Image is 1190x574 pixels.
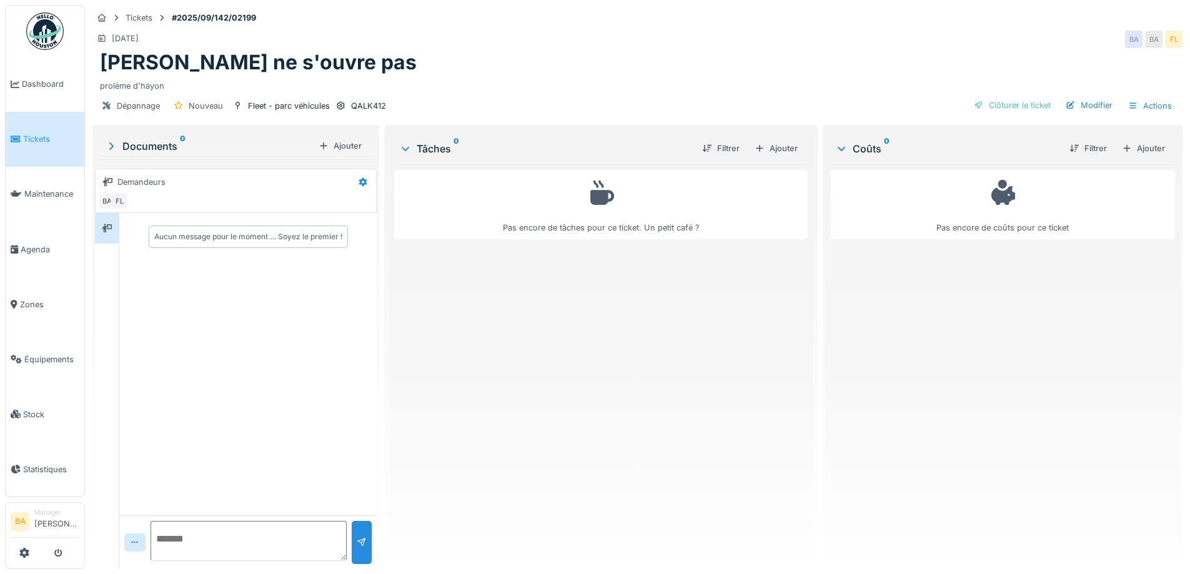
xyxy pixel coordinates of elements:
[6,112,84,167] a: Tickets
[154,231,342,242] div: Aucun message pour le moment … Soyez le premier !
[23,408,79,420] span: Stock
[1145,31,1163,48] div: BA
[23,463,79,475] span: Statistiques
[126,12,152,24] div: Tickets
[24,188,79,200] span: Maintenance
[402,176,799,234] div: Pas encore de tâches pour ce ticket. Un petit café ?
[351,100,386,112] div: QALK412
[6,222,84,277] a: Agenda
[697,140,745,157] div: Filtrer
[34,508,79,535] li: [PERSON_NAME]
[1064,140,1112,157] div: Filtrer
[117,100,160,112] div: Dépannage
[11,512,29,531] li: BA
[750,140,803,157] div: Ajouter
[22,78,79,90] span: Dashboard
[454,141,459,156] sup: 0
[112,32,139,44] div: [DATE]
[189,100,223,112] div: Nouveau
[24,354,79,365] span: Équipements
[20,299,79,310] span: Zones
[1117,140,1170,157] div: Ajouter
[969,97,1056,114] div: Clôturer le ticket
[105,139,314,154] div: Documents
[1123,97,1178,115] div: Actions
[180,139,186,154] sup: 0
[884,141,890,156] sup: 0
[117,176,166,188] div: Demandeurs
[6,442,84,497] a: Statistiques
[6,387,84,442] a: Stock
[167,12,261,24] strong: #2025/09/142/02199
[835,141,1059,156] div: Coûts
[6,332,84,387] a: Équipements
[111,192,128,210] div: FL
[399,141,692,156] div: Tâches
[34,508,79,517] div: Manager
[838,176,1167,234] div: Pas encore de coûts pour ce ticket
[98,192,116,210] div: BA
[6,277,84,332] a: Zones
[6,57,84,112] a: Dashboard
[21,244,79,255] span: Agenda
[1061,97,1118,114] div: Modifier
[100,75,1175,92] div: prolème d'hayon
[11,508,79,538] a: BA Manager[PERSON_NAME]
[26,12,64,50] img: Badge_color-CXgf-gQk.svg
[314,137,367,154] div: Ajouter
[100,51,417,74] h1: [PERSON_NAME] ne s'ouvre pas
[1125,31,1143,48] div: BA
[6,167,84,222] a: Maintenance
[248,100,330,112] div: Fleet - parc véhicules
[1165,31,1183,48] div: FL
[23,133,79,145] span: Tickets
